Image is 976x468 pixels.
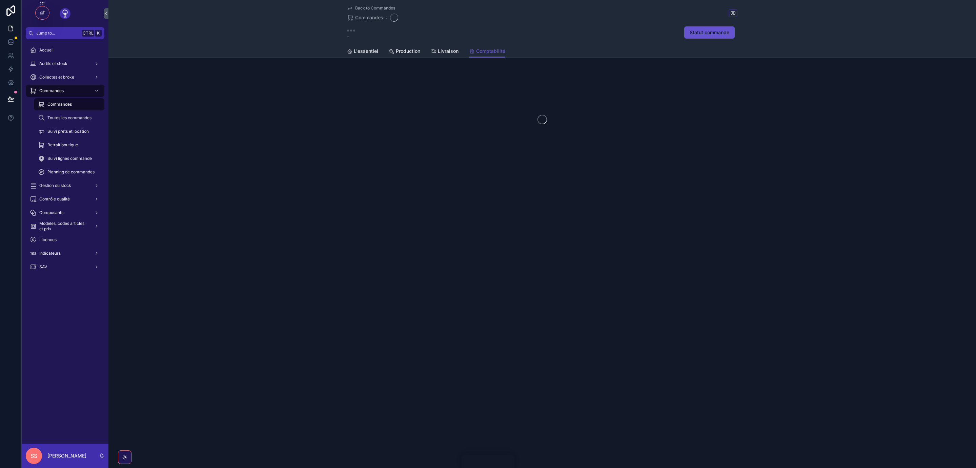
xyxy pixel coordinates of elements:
span: Jump to... [36,30,79,36]
span: Accueil [39,47,54,53]
span: - [347,33,355,41]
a: Suivi prêts et location [34,125,104,137]
span: Livraison [438,48,459,55]
span: Ctrl [82,30,94,37]
span: L'essentiel [354,48,378,55]
a: Audits et stock [26,58,104,70]
a: L'essentiel [347,45,378,59]
a: Licences [26,234,104,246]
span: Statut commande [690,29,729,36]
button: Jump to...CtrlK [26,27,104,39]
a: Comptabilité [469,45,505,58]
span: Suivi prêts et location [47,129,89,134]
span: Collectes et broke [39,75,74,80]
span: Planning de commandes [47,169,95,175]
span: Modèles, codes articles et prix [39,221,89,232]
div: scrollable content [22,39,108,282]
span: Gestion du stock [39,183,71,188]
a: Livraison [431,45,459,59]
span: Licences [39,237,57,242]
span: Audits et stock [39,61,67,66]
a: Retrait boutique [34,139,104,151]
a: Gestion du stock [26,179,104,192]
a: Commandes [34,98,104,110]
a: Modèles, codes articles et prix [26,220,104,232]
span: Production [396,48,420,55]
span: SAV [39,264,47,270]
a: Back to Commandes [347,5,395,11]
a: Commandes [26,85,104,97]
a: Composants [26,207,104,219]
span: Back to Commandes [355,5,395,11]
a: SAV [26,261,104,273]
a: Accueil [26,44,104,56]
a: Planning de commandes [34,166,104,178]
a: Indicateurs [26,247,104,259]
span: Contrôle qualité [39,196,70,202]
span: Comptabilité [476,48,505,55]
span: Composants [39,210,63,215]
a: Suivi lignes commande [34,152,104,165]
img: App logo [60,8,70,19]
p: [PERSON_NAME] [47,452,86,459]
span: Indicateurs [39,251,61,256]
span: Commandes [39,88,64,93]
span: Commandes [47,102,72,107]
span: Toutes les commandes [47,115,91,121]
a: Toutes les commandes [34,112,104,124]
button: Statut commande [684,26,735,39]
span: Retrait boutique [47,142,78,148]
a: Production [389,45,420,59]
a: Commandes [347,14,383,21]
span: Commandes [355,14,383,21]
a: Collectes et broke [26,71,104,83]
a: Contrôle qualité [26,193,104,205]
span: SS [30,452,37,460]
span: Suivi lignes commande [47,156,92,161]
span: K [96,30,101,36]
